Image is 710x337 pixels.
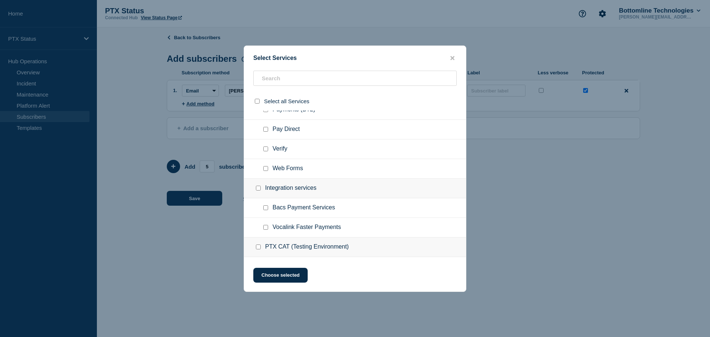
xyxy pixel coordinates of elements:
div: Integration services [244,179,466,198]
span: Select all Services [264,98,310,104]
span: Bacs Payment Services [273,204,335,212]
input: Pay Direct checkbox [263,127,268,132]
input: PTX CAT (Testing Environment) checkbox [256,245,261,249]
input: Integration services checkbox [256,186,261,191]
span: Pay Direct [273,126,300,133]
span: Verify [273,145,287,153]
input: select all checkbox [255,99,260,104]
button: close button [448,55,457,62]
input: Bacs Payment Services checkbox [263,205,268,210]
input: Verify checkbox [263,146,268,151]
input: Vocalink Faster Payments checkbox [263,225,268,230]
span: Vocalink Faster Payments [273,224,341,231]
input: Search [253,71,457,86]
div: PTX CAT (Testing Environment) [244,237,466,257]
span: Web Forms [273,165,303,172]
button: Choose selected [253,268,308,283]
input: Web Forms checkbox [263,166,268,171]
div: Select Services [244,55,466,62]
